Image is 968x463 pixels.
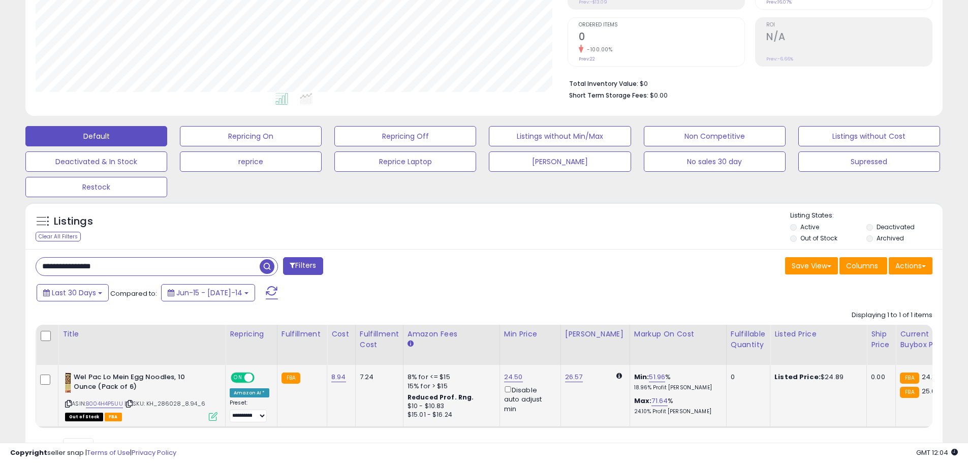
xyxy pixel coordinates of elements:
[10,448,47,457] strong: Copyright
[25,177,167,197] button: Restock
[634,384,719,391] p: 18.96% Profit [PERSON_NAME]
[408,339,414,349] small: Amazon Fees.
[334,126,476,146] button: Repricing Off
[65,373,71,393] img: 411Hpivh3sL._SL40_.jpg
[232,374,244,382] span: ON
[877,223,915,231] label: Deactivated
[766,22,932,28] span: ROI
[569,79,638,88] b: Total Inventory Value:
[489,151,631,172] button: [PERSON_NAME]
[900,387,919,398] small: FBA
[52,288,96,298] span: Last 30 Days
[871,329,891,350] div: Ship Price
[877,234,904,242] label: Archived
[331,329,351,339] div: Cost
[634,396,719,415] div: %
[37,284,109,301] button: Last 30 Days
[43,441,116,451] span: Show: entries
[86,399,123,408] a: B004H4P5UU
[731,329,766,350] div: Fulfillable Quantity
[230,388,269,397] div: Amazon AI *
[230,399,269,422] div: Preset:
[871,373,888,382] div: 0.00
[579,56,595,62] small: Prev: 22
[489,126,631,146] button: Listings without Min/Max
[65,413,103,421] span: All listings that are currently out of stock and unavailable for purchase on Amazon
[504,329,556,339] div: Min Price
[25,151,167,172] button: Deactivated & In Stock
[774,329,862,339] div: Listed Price
[569,77,925,89] li: $0
[790,211,943,221] p: Listing States:
[10,448,176,458] div: seller snap | |
[360,373,395,382] div: 7.24
[900,329,952,350] div: Current Buybox Price
[579,22,744,28] span: Ordered Items
[579,31,744,45] h2: 0
[54,214,93,229] h5: Listings
[798,126,940,146] button: Listings without Cost
[922,386,940,396] span: 25.63
[63,329,221,339] div: Title
[180,151,322,172] button: reprice
[180,126,322,146] button: Repricing On
[785,257,838,274] button: Save View
[176,288,242,298] span: Jun-15 - [DATE]-14
[161,284,255,301] button: Jun-15 - [DATE]-14
[331,372,346,382] a: 8.94
[889,257,932,274] button: Actions
[230,329,273,339] div: Repricing
[105,413,122,421] span: FBA
[634,396,652,406] b: Max:
[408,373,492,382] div: 8% for <= $15
[408,402,492,411] div: $10 - $10.83
[800,234,837,242] label: Out of Stock
[634,373,719,391] div: %
[766,31,932,45] h2: N/A
[774,372,821,382] b: Listed Price:
[110,289,157,298] span: Compared to:
[630,325,726,365] th: The percentage added to the cost of goods (COGS) that forms the calculator for Min & Max prices.
[408,382,492,391] div: 15% for > $15
[900,373,919,384] small: FBA
[74,373,197,394] b: Wel Pac Lo Mein Egg Noodles, 10 Ounce (Pack of 6)
[25,126,167,146] button: Default
[616,373,622,379] i: Calculated using Dynamic Max Price.
[922,372,941,382] span: 24.89
[649,372,665,382] a: 51.96
[839,257,887,274] button: Columns
[65,373,217,420] div: ASIN:
[583,46,612,53] small: -100.00%
[634,408,719,415] p: 24.10% Profit [PERSON_NAME]
[800,223,819,231] label: Active
[360,329,399,350] div: Fulfillment Cost
[408,393,474,402] b: Reduced Prof. Rng.
[504,384,553,414] div: Disable auto adjust min
[651,396,668,406] a: 71.64
[798,151,940,172] button: Supressed
[644,151,786,172] button: No sales 30 day
[283,257,323,275] button: Filters
[408,329,495,339] div: Amazon Fees
[334,151,476,172] button: Reprice Laptop
[282,373,300,384] small: FBA
[766,56,793,62] small: Prev: -6.66%
[36,232,81,241] div: Clear All Filters
[731,373,762,382] div: 0
[852,311,932,320] div: Displaying 1 to 1 of 1 items
[282,329,323,339] div: Fulfillment
[124,399,205,408] span: | SKU: KH_286028_8.94_6
[634,372,649,382] b: Min:
[569,91,648,100] b: Short Term Storage Fees:
[634,329,722,339] div: Markup on Cost
[253,374,269,382] span: OFF
[565,329,626,339] div: [PERSON_NAME]
[565,372,583,382] a: 26.57
[87,448,130,457] a: Terms of Use
[408,411,492,419] div: $15.01 - $16.24
[916,448,958,457] span: 2025-08-15 12:04 GMT
[650,90,668,100] span: $0.00
[132,448,176,457] a: Privacy Policy
[846,261,878,271] span: Columns
[774,373,859,382] div: $24.89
